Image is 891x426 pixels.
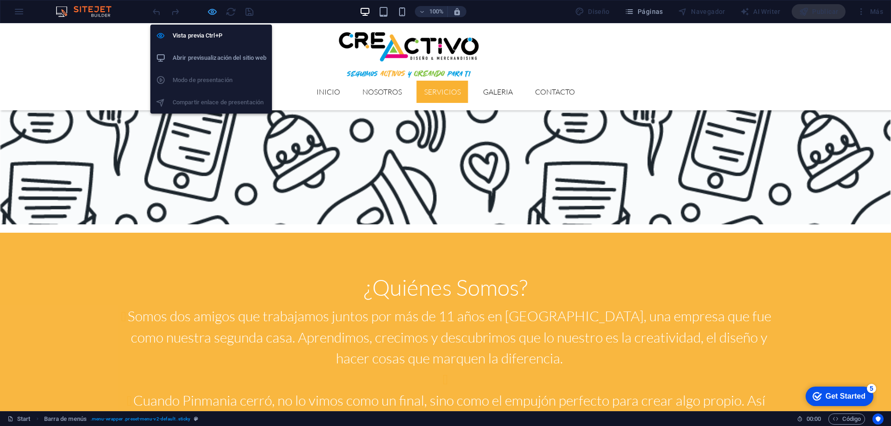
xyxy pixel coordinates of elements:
[833,413,861,425] span: Código
[415,6,448,17] button: 100%
[44,413,199,425] nav: breadcrumb
[69,2,78,11] div: 5
[429,6,444,17] h6: 100%
[44,413,87,425] span: Haz clic para seleccionar y doble clic para editar
[625,7,663,16] span: Páginas
[571,4,613,19] div: Diseño (Ctrl+Alt+Y)
[813,415,814,422] span: :
[194,416,198,421] i: Este elemento es un preajuste personalizable
[453,7,461,16] i: Al redimensionar, ajustar el nivel de zoom automáticamente para ajustarse al dispositivo elegido.
[27,10,67,19] div: Get Started
[807,413,821,425] span: 00 00
[621,4,667,19] button: Páginas
[7,413,31,425] a: Haz clic para cancelar la selección y doble clic para abrir páginas
[828,413,865,425] button: Código
[797,413,821,425] h6: Tiempo de la sesión
[90,413,190,425] span: . menu-wrapper .preset-menu-v2-default .sticky
[53,6,123,17] img: Editor Logo
[173,52,266,64] h6: Abrir previsualización del sitio web
[173,30,266,41] h6: Vista previa Ctrl+P
[872,413,884,425] button: Usercentrics
[7,5,75,24] div: Get Started 5 items remaining, 0% complete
